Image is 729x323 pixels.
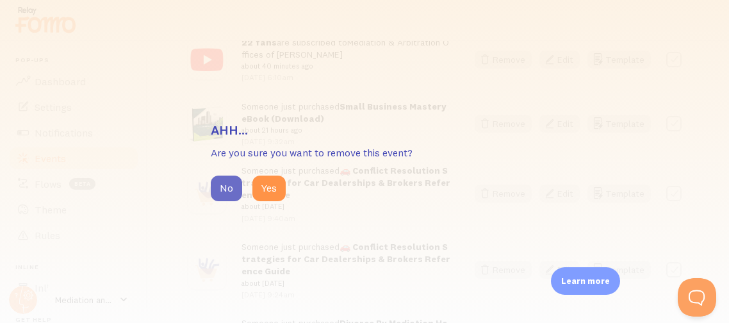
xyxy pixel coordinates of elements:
[211,122,518,138] h3: Ahh...
[551,267,620,295] div: Learn more
[678,278,716,317] iframe: Help Scout Beacon - Open
[252,176,286,201] button: Yes
[561,275,610,287] p: Learn more
[211,145,518,160] p: Are you sure you want to remove this event?
[211,176,242,201] button: No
